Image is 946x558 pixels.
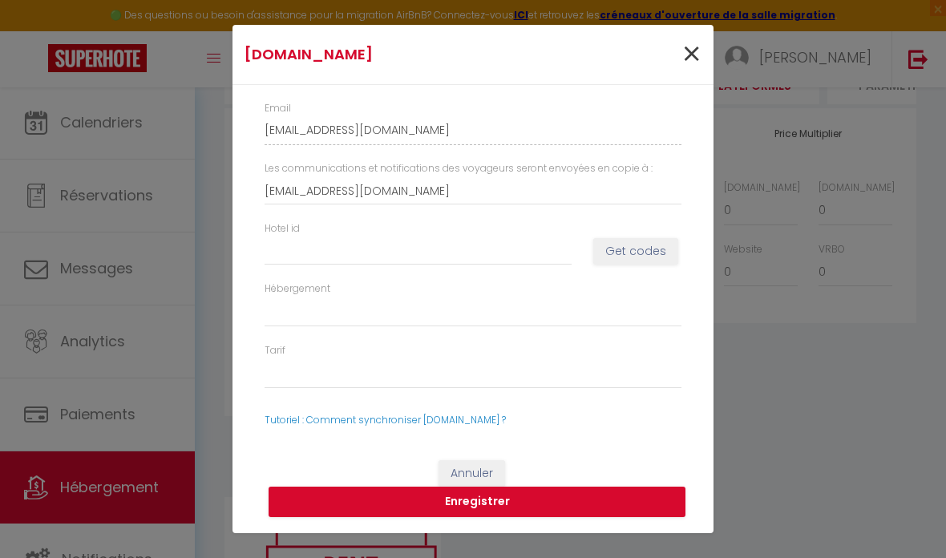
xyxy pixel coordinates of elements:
[681,38,701,72] button: Close
[878,486,934,546] iframe: Chat
[13,6,61,55] button: Ouvrir le widget de chat LiveChat
[265,343,285,358] label: Tarif
[593,238,678,265] button: Get codes
[245,43,542,66] h4: [DOMAIN_NAME]
[265,221,300,237] label: Hotel id
[265,413,506,427] a: Tutoriel : Comment synchroniser [DOMAIN_NAME] ?
[265,161,653,176] label: Les communications et notifications des voyageurs seront envoyées en copie à :
[269,487,685,517] button: Enregistrer
[265,281,330,297] label: Hébergement
[681,30,701,79] span: ×
[439,460,505,487] button: Annuler
[265,101,291,116] label: Email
